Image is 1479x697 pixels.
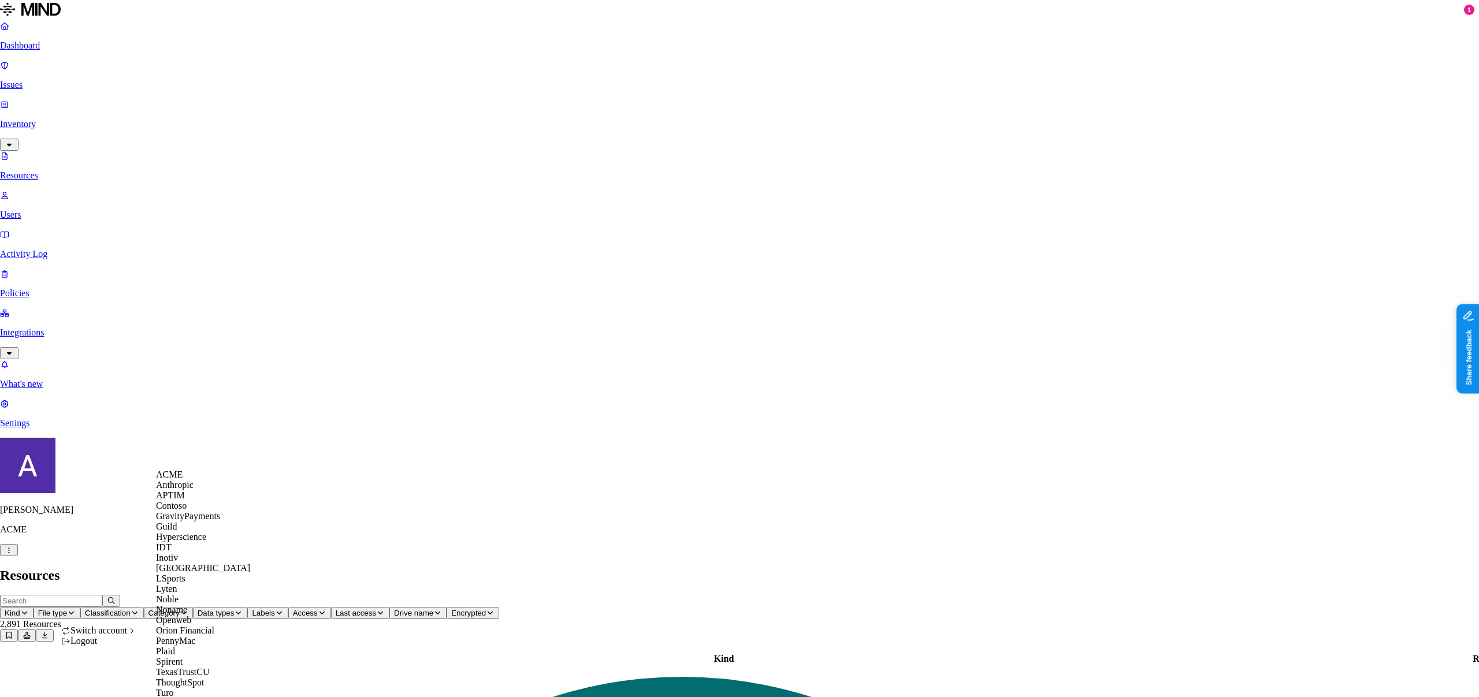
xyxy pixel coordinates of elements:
[156,469,183,479] span: ACME
[156,480,194,490] span: Anthropic
[156,542,172,552] span: IDT
[156,532,206,542] span: Hyperscience
[156,646,175,656] span: Plaid
[156,573,185,583] span: LSports
[156,563,250,573] span: [GEOGRAPHIC_DATA]
[156,553,178,562] span: Inotiv
[156,584,177,594] span: Lyten
[70,625,127,635] span: Switch account
[61,636,136,646] div: Logout
[156,615,191,625] span: Openweb
[156,657,183,666] span: Spirent
[156,667,210,677] span: TexasTrustCU
[156,625,214,635] span: Orion Financial
[156,490,185,500] span: APTIM
[156,594,179,604] span: Noble
[156,636,195,646] span: PennyMac
[156,501,187,510] span: Contoso
[156,511,220,521] span: GravityPayments
[156,677,205,687] span: ThoughtSpot
[156,521,177,531] span: Guild
[156,605,187,614] span: Noname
